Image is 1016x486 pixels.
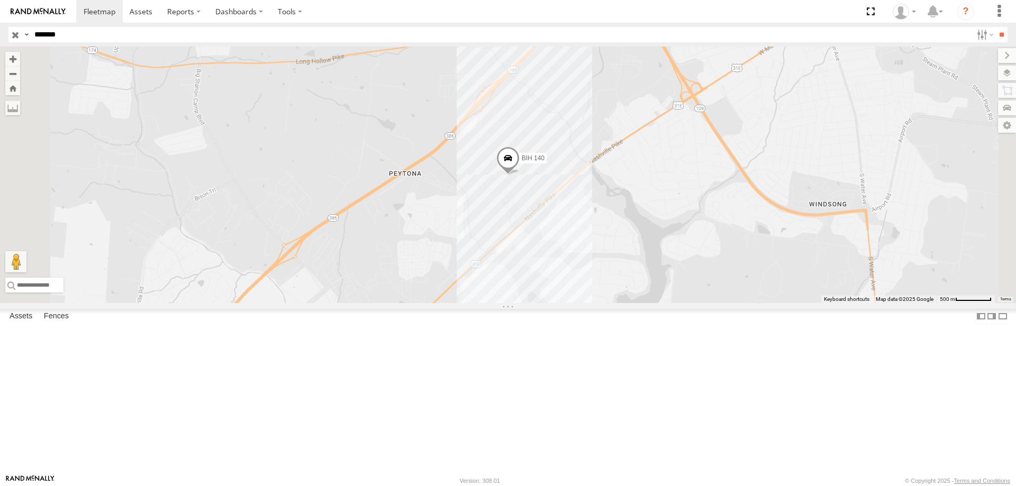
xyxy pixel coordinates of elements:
[940,296,955,302] span: 500 m
[5,251,26,272] button: Drag Pegman onto the map to open Street View
[937,296,995,303] button: Map Scale: 500 m per 65 pixels
[954,478,1010,484] a: Terms and Conditions
[973,27,995,42] label: Search Filter Options
[905,478,1010,484] div: © Copyright 2025 -
[986,309,997,324] label: Dock Summary Table to the Right
[889,4,920,20] div: Nele .
[976,309,986,324] label: Dock Summary Table to the Left
[824,296,869,303] button: Keyboard shortcuts
[1000,297,1011,301] a: Terms (opens in new tab)
[5,100,20,115] label: Measure
[11,8,66,15] img: rand-logo.svg
[997,309,1008,324] label: Hide Summary Table
[876,296,933,302] span: Map data ©2025 Google
[522,154,545,162] span: BIH 140
[5,81,20,95] button: Zoom Home
[957,3,974,20] i: ?
[998,118,1016,133] label: Map Settings
[5,52,20,66] button: Zoom in
[5,66,20,81] button: Zoom out
[22,27,31,42] label: Search Query
[4,309,38,324] label: Assets
[39,309,74,324] label: Fences
[460,478,500,484] div: Version: 308.01
[6,475,55,486] a: Visit our Website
